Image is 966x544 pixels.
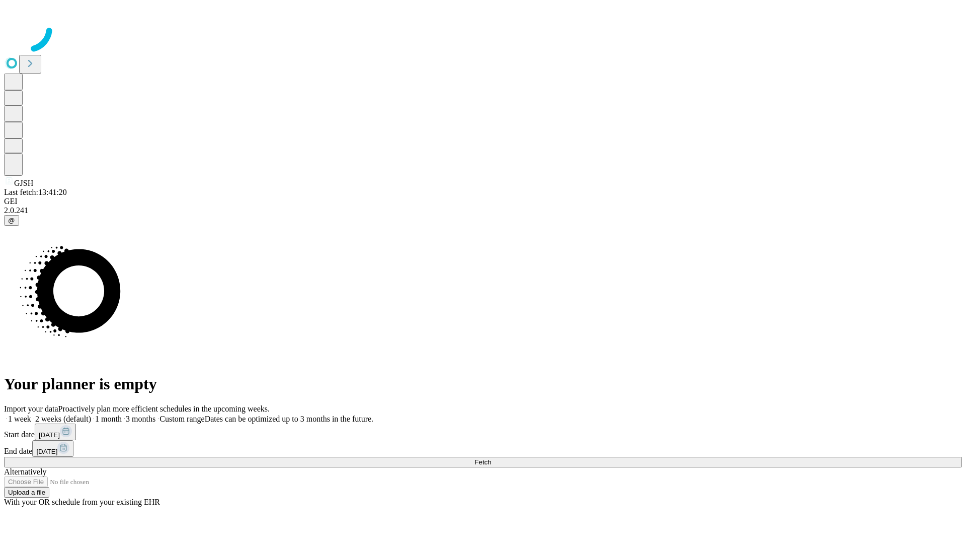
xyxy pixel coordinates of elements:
[126,415,155,423] span: 3 months
[4,215,19,226] button: @
[4,440,962,457] div: End date
[205,415,373,423] span: Dates can be optimized up to 3 months in the future.
[4,457,962,467] button: Fetch
[35,424,76,440] button: [DATE]
[4,498,160,506] span: With your OR schedule from your existing EHR
[35,415,91,423] span: 2 weeks (default)
[14,179,33,187] span: GJSH
[4,487,49,498] button: Upload a file
[58,404,270,413] span: Proactively plan more efficient schedules in the upcoming weeks.
[4,206,962,215] div: 2.0.241
[95,415,122,423] span: 1 month
[4,404,58,413] span: Import your data
[159,415,204,423] span: Custom range
[4,424,962,440] div: Start date
[4,467,46,476] span: Alternatively
[32,440,73,457] button: [DATE]
[36,448,57,455] span: [DATE]
[4,375,962,393] h1: Your planner is empty
[39,431,60,439] span: [DATE]
[4,197,962,206] div: GEI
[4,188,67,196] span: Last fetch: 13:41:20
[474,458,491,466] span: Fetch
[8,415,31,423] span: 1 week
[8,217,15,224] span: @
